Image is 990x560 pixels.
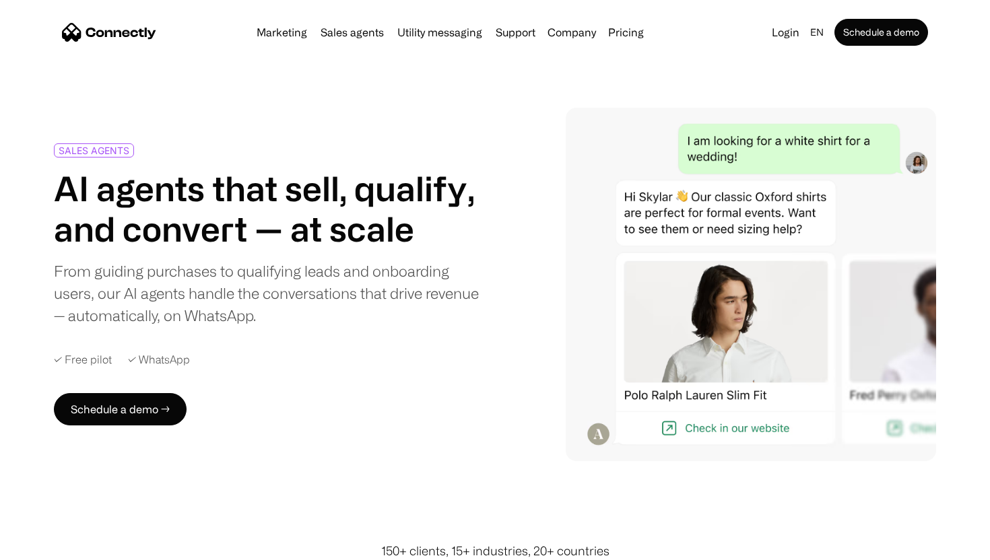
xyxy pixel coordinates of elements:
a: Support [490,27,541,38]
div: From guiding purchases to qualifying leads and onboarding users, our AI agents handle the convers... [54,260,490,326]
h1: AI agents that sell, qualify, and convert — at scale [54,168,490,249]
a: Pricing [603,27,649,38]
div: ✓ WhatsApp [128,353,190,366]
a: Marketing [251,27,312,38]
div: ✓ Free pilot [54,353,112,366]
a: Schedule a demo → [54,393,187,425]
div: SALES AGENTS [59,145,129,155]
div: Company [548,23,596,42]
a: Sales agents [315,27,389,38]
a: Login [766,23,805,42]
a: Schedule a demo [834,19,928,46]
a: Utility messaging [392,27,488,38]
div: 150+ clients, 15+ industries, 20+ countries [381,542,609,560]
div: en [810,23,824,42]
